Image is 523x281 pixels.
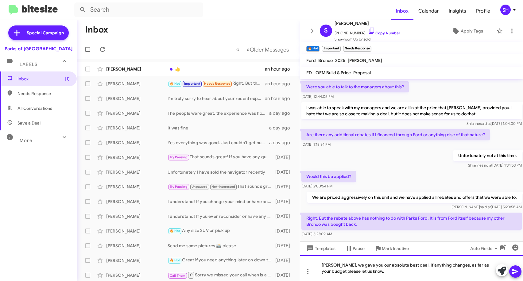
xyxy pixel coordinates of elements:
[301,232,332,236] span: [DATE] 5:23:09 AM
[106,213,168,219] div: [PERSON_NAME]
[20,62,37,67] span: Labels
[168,271,274,279] div: Sorry we missed your call when is a good time to reach back out?
[300,255,523,281] div: [PERSON_NAME], we gave you our absolute best deal. If anything changes, as far as your budget ple...
[106,81,168,87] div: [PERSON_NAME]
[168,213,274,219] div: I understand! If you ever reconsider or have any questions, feel free to reach out. We'd be happy...
[192,185,207,189] span: Unpaused
[168,66,265,72] div: 👍
[269,140,295,146] div: a day ago
[74,2,203,17] input: Search
[65,76,70,82] span: (1)
[106,169,168,175] div: [PERSON_NAME]
[335,58,345,63] span: 2025
[236,46,239,53] span: «
[335,36,400,42] span: Showroom Up Unsold
[471,2,495,20] a: Profile
[274,272,295,278] div: [DATE]
[368,31,400,35] a: Copy Number
[106,228,168,234] div: [PERSON_NAME]
[441,25,494,37] button: Apply Tags
[300,243,340,254] button: Templates
[211,185,235,189] span: Not-Interested
[324,26,328,36] span: S
[17,105,52,111] span: All Conversations
[269,125,295,131] div: a day ago
[274,184,295,190] div: [DATE]
[170,258,180,262] span: 🔥 Hot
[444,2,471,20] a: Insights
[370,243,414,254] button: Mark Inactive
[168,95,265,102] div: I’m truly sorry to hear about your recent experience. That’s not the level of service we strive t...
[301,94,334,99] span: [DATE] 12:44:05 PM
[170,82,180,86] span: 🔥 Hot
[168,227,274,234] div: Any size SUV or pick up
[106,243,168,249] div: [PERSON_NAME]
[168,169,274,175] div: Unfortunately I have sold the navigator recently
[301,184,332,188] span: [DATE] 2:00:54 PM
[20,138,32,143] span: More
[453,150,522,161] p: Unfortunately not at this time.
[168,80,265,87] div: Right. But the rebate above has nothing to do with Parks Ford. It is from Ford itself because my ...
[340,243,370,254] button: Pause
[5,46,72,52] div: Parks of [GEOGRAPHIC_DATA]
[265,66,295,72] div: an hour ago
[322,46,340,52] small: Important
[106,184,168,190] div: [PERSON_NAME]
[382,243,409,254] span: Mark Inactive
[274,228,295,234] div: [DATE]
[468,163,522,167] span: Shianne [DATE] 1:34:53 PM
[495,5,516,15] button: SH
[306,70,351,75] span: FD - OEM Build & Price
[353,70,371,75] span: Proposal
[106,257,168,264] div: [PERSON_NAME]
[168,125,269,131] div: It was fine
[467,121,522,126] span: Shianne [DATE] 1:04:00 PM
[243,43,292,56] button: Next
[306,58,316,63] span: Ford
[461,25,483,37] span: Apply Tags
[343,46,371,52] small: Needs Response
[451,205,522,209] span: [PERSON_NAME] [DATE] 5:20:58 AM
[318,58,333,63] span: Bronco
[301,213,522,230] p: Right. But the rebate above has nothing to do with Parks Ford. It is from Ford itself because my ...
[335,20,400,27] span: [PERSON_NAME]
[274,213,295,219] div: [DATE]
[168,257,274,264] div: Great if you need anything later on down the road don't hesitate to reach out.
[170,185,188,189] span: Try Pausing
[27,30,64,36] span: Special Campaign
[301,129,490,140] p: Are there any additional rebates if I financed through Ford or anything else of that nature?
[106,198,168,205] div: [PERSON_NAME]
[305,243,335,254] span: Templates
[106,66,168,72] div: [PERSON_NAME]
[465,243,505,254] button: Auto Fields
[168,140,269,146] div: Yes everything was good. Just couldn't get numbers to line up.
[168,154,274,161] div: That sounds great! If you have any questions or decide to move forward, feel free to reach out. W...
[265,81,295,87] div: an hour ago
[170,155,188,159] span: Try Pausing
[168,110,269,116] div: The people were great, the experience was horrible though. Many miscommunications and inaccurate ...
[348,58,382,63] span: [PERSON_NAME]
[106,110,168,116] div: [PERSON_NAME]
[335,27,400,36] span: [PHONE_NUMBER]
[307,192,522,203] p: We are priced aggressively on this unit and we have applied all rebates and offers that we were a...
[8,25,69,40] a: Special Campaign
[168,183,274,190] div: That sounds great! Let me know when you're back, and we can schedule a time to discuss your vehic...
[265,95,295,102] div: an hour ago
[391,2,413,20] a: Inbox
[17,120,41,126] span: Save a Deal
[413,2,444,20] a: Calendar
[106,154,168,160] div: [PERSON_NAME]
[246,46,250,53] span: »
[470,243,500,254] span: Auto Fields
[274,243,295,249] div: [DATE]
[106,95,168,102] div: [PERSON_NAME]
[233,43,292,56] nav: Page navigation example
[204,82,230,86] span: Needs Response
[301,142,331,147] span: [DATE] 1:18:34 PM
[168,243,274,249] div: Send me some pictures 📸 please
[85,25,108,35] h1: Inbox
[106,125,168,131] div: [PERSON_NAME]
